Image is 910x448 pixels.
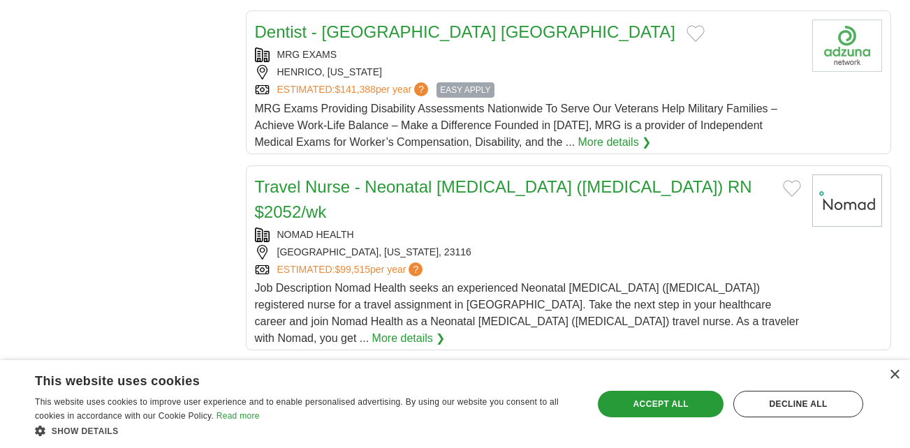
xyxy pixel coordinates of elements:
[277,82,432,98] a: ESTIMATED:$141,388per year?
[255,245,801,260] div: [GEOGRAPHIC_DATA], [US_STATE], 23116
[578,134,652,151] a: More details ❯
[277,262,426,277] a: ESTIMATED:$99,515per year?
[277,229,354,240] a: NOMAD HEALTH
[687,25,705,42] button: Add to favorite jobs
[409,262,423,276] span: ?
[255,177,752,221] a: Travel Nurse - Neonatal [MEDICAL_DATA] ([MEDICAL_DATA]) RN $2052/wk
[255,22,675,41] a: Dentist - [GEOGRAPHIC_DATA] [GEOGRAPHIC_DATA]
[783,180,801,197] button: Add to favorite jobs
[255,282,800,344] span: Job Description Nomad Health seeks an experienced Neonatal [MEDICAL_DATA] ([MEDICAL_DATA]) regist...
[372,330,446,347] a: More details ❯
[436,82,494,98] span: EASY APPLY
[733,391,863,417] div: Decline all
[889,370,900,380] div: Close
[52,426,119,436] span: Show details
[255,103,777,148] span: MRG Exams Providing Disability Assessments Nationwide To Serve Our Veterans Help Military Familie...
[35,368,541,389] div: This website uses cookies
[812,20,882,72] img: Company logo
[35,424,576,438] div: Show details
[255,65,801,80] div: HENRICO, [US_STATE]
[217,411,260,421] a: Read more, opens a new window
[414,82,428,96] span: ?
[255,47,801,62] div: MRG EXAMS
[335,264,370,275] span: $99,515
[812,174,882,227] img: Nomad Health logo
[598,391,724,417] div: Accept all
[35,397,559,421] span: This website uses cookies to improve user experience and to enable personalised advertising. By u...
[335,84,375,95] span: $141,388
